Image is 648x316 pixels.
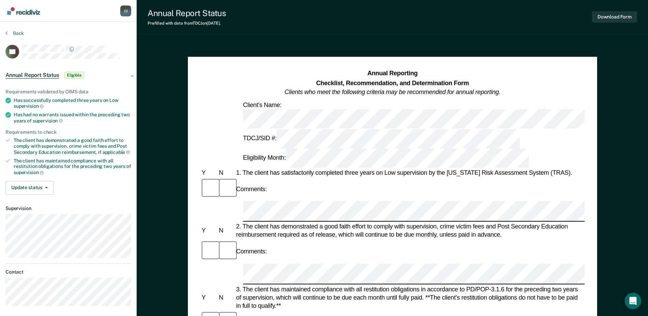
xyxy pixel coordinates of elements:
[235,169,585,177] div: 1. The client has satisfactorily completed three years on Low supervision by the [US_STATE] Risk ...
[235,223,585,239] div: 2. The client has demonstrated a good faith effort to comply with supervision, crime victim fees ...
[120,5,131,16] div: J D
[285,89,500,95] em: Clients who meet the following criteria may be recommended for annual reporting.
[14,158,131,175] div: The client has maintained compliance with all restitution obligations for the preceding two years of
[5,72,59,79] span: Annual Report Status
[217,293,234,302] div: N
[217,169,234,177] div: N
[5,30,24,36] button: Back
[5,181,54,195] button: Update status
[235,247,268,255] div: Comments:
[235,285,585,310] div: 3. The client has maintained compliance with all restitution obligations in accordance to PD/POP-...
[5,89,131,95] div: Requirements validated by OIMS data
[200,227,217,235] div: Y
[242,148,530,168] div: Eligibility Month:
[102,149,130,155] span: applicable
[14,170,44,175] span: supervision
[5,206,131,211] dt: Supervision
[200,169,217,177] div: Y
[148,8,226,18] div: Annual Report Status
[242,129,521,148] div: TDCJ/SID #:
[5,269,131,275] dt: Contact
[316,79,469,86] strong: Checklist, Recommendation, and Determination Form
[592,11,637,23] button: Download Form
[14,137,131,155] div: The client has demonstrated a good faith effort to comply with supervision, crime victim fees and...
[200,293,217,302] div: Y
[14,103,44,109] span: supervision
[14,112,131,123] div: Has had no warrants issued within the preceding two years of
[120,5,131,16] button: Profile dropdown button
[625,293,641,309] div: Open Intercom Messenger
[148,21,226,26] div: Prefilled with data from TDCJ on [DATE] .
[33,118,63,123] span: supervision
[217,227,234,235] div: N
[14,97,131,109] div: Has successfully completed three years on Low
[5,129,131,135] div: Requirements to check
[367,70,417,77] strong: Annual Reporting
[235,185,268,193] div: Comments:
[65,72,84,79] span: Eligible
[7,7,40,15] img: Recidiviz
